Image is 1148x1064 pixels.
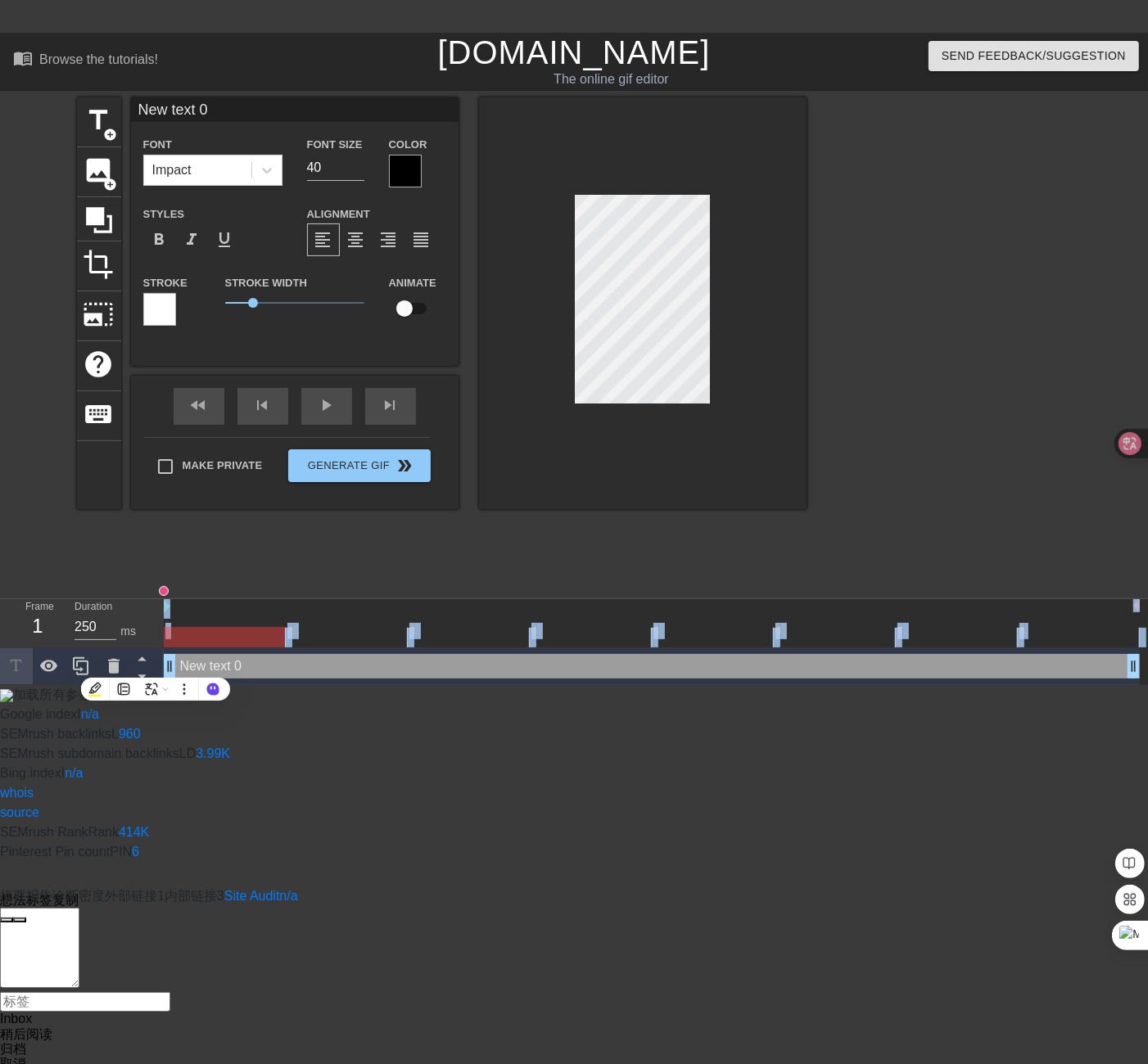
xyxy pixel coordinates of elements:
span: fast_rewind [189,395,209,415]
span: image [84,155,115,186]
span: title [84,105,115,136]
span: format_align_center [346,230,366,250]
span: 1 [157,889,165,903]
span: menu_book [13,48,33,68]
img: bound-end.png [1133,599,1140,612]
span: format_underline [215,230,235,250]
button: Generate Gif [288,449,430,482]
span: I [77,707,80,721]
span: keyboard [84,399,115,430]
span: format_italic [183,230,202,250]
span: drag_handle [161,658,178,674]
span: photo_size_select_large [84,299,115,330]
a: n/a [81,707,99,721]
label: Font [143,137,172,153]
span: skip_previous [253,395,273,415]
span: crop [84,249,115,280]
label: Duration [75,602,112,612]
span: 密度 [79,889,105,903]
span: L [111,727,119,741]
div: 4 [531,623,540,639]
label: Styles [143,206,185,223]
span: PIN [110,845,132,859]
a: Browse the tutorials! [13,48,158,74]
div: 7 [897,623,906,639]
div: 5 [653,623,662,639]
a: 3.99K [196,746,230,760]
label: Color [389,137,427,153]
div: The online gif editor [391,70,831,89]
button: 配置面板 [13,917,26,922]
a: 960 [119,727,141,741]
div: 6 [775,623,784,639]
label: Alignment [307,206,370,223]
span: add_circle [104,178,118,192]
span: n/a [279,889,297,903]
label: Animate [389,275,436,291]
span: format_bold [150,230,169,250]
span: help [84,349,115,380]
span: 加载所有参数 [13,688,92,701]
span: add_circle [104,128,118,142]
div: 8 [1019,623,1028,639]
div: 2 [287,623,296,639]
span: I [61,766,65,780]
span: format_align_right [379,230,399,250]
span: Generate Gif [295,456,423,476]
div: Browse the tutorials! [39,52,158,66]
span: Send Feedback/Suggestion [942,46,1126,66]
span: LD [179,746,196,760]
span: double_arrow [395,456,414,476]
label: Font Size [307,137,363,153]
span: Rank [88,825,119,839]
label: Stroke [143,275,188,291]
span: 3 [217,889,224,903]
a: 6 [132,845,139,859]
span: Make Private [183,458,263,474]
span: format_align_left [314,230,333,250]
span: 诊断 [52,889,79,903]
div: Impact [152,160,192,180]
button: Send Feedback/Suggestion [929,41,1139,71]
a: Site Auditn/a [224,889,298,903]
span: 外部链接 [105,889,157,903]
span: drag_handle [1125,658,1141,674]
div: 1 [25,611,50,641]
span: format_align_justify [412,230,432,250]
a: n/a [65,766,83,780]
span: play_arrow [317,395,337,415]
span: skip_next [381,395,400,415]
span: Site Audit [224,889,280,903]
div: Frame [13,599,62,647]
div: 3 [409,623,418,639]
a: [DOMAIN_NAME] [437,34,710,70]
span: 内部链接 [165,889,217,903]
div: ms [120,623,136,640]
a: 414K [119,825,149,839]
label: Stroke Width [225,275,307,291]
